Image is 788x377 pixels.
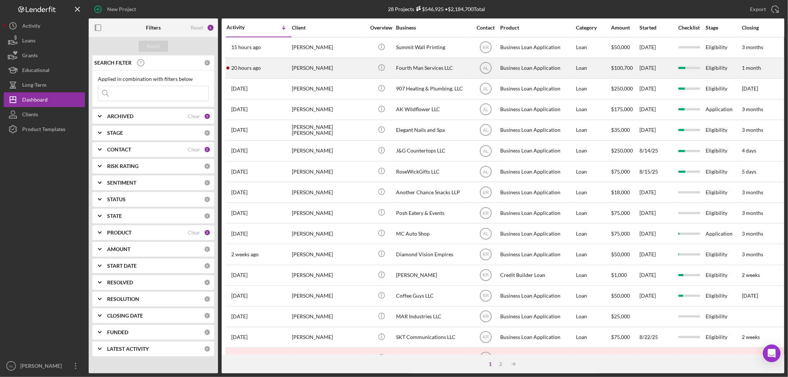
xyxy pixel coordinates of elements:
[706,328,741,347] div: Eligibility
[742,189,763,195] time: 3 months
[611,106,633,112] span: $175,000
[231,44,261,50] time: 2025-09-24 01:35
[576,100,610,119] div: Loan
[107,296,139,302] b: RESOLUTION
[107,230,132,236] b: PRODUCT
[611,334,630,340] span: $75,000
[706,307,741,326] div: Eligibility
[706,348,741,368] div: Eligibility
[483,231,488,236] text: AL
[204,59,211,66] div: 0
[292,286,366,306] div: [PERSON_NAME]
[611,210,630,216] span: $75,000
[396,224,470,243] div: MC Auto Shop
[226,24,259,30] div: Activity
[611,127,630,133] span: $35,000
[482,294,489,299] text: KR
[576,307,610,326] div: Loan
[743,2,784,17] button: Export
[4,63,85,78] button: Educational
[4,359,85,373] button: AL[PERSON_NAME]
[139,41,168,52] button: Apply
[396,182,470,202] div: Another Chance Snacks LLP
[483,148,488,154] text: AL
[231,86,248,92] time: 2025-09-22 23:37
[204,312,211,319] div: 0
[706,58,741,78] div: Eligibility
[706,203,741,223] div: Eligibility
[639,25,673,31] div: Started
[107,213,122,219] b: STATE
[500,162,574,181] div: Business Loan Application
[742,168,756,175] time: 5 days
[500,307,574,326] div: Business Loan Application
[22,63,50,79] div: Educational
[576,25,610,31] div: Category
[4,92,85,107] button: Dashboard
[500,224,574,243] div: Business Loan Application
[611,292,630,299] span: $50,000
[204,213,211,219] div: 0
[576,120,610,140] div: Loan
[706,224,741,243] div: Application
[639,328,673,347] div: 8/22/25
[107,2,136,17] div: New Project
[742,106,763,112] time: 3 months
[576,203,610,223] div: Loan
[742,85,758,92] time: [DATE]
[706,182,741,202] div: Eligibility
[500,328,574,347] div: Business Loan Application
[611,313,630,319] span: $25,000
[22,48,38,65] div: Grants
[4,107,85,122] button: Clients
[576,328,610,347] div: Loan
[4,33,85,48] button: Loans
[231,251,259,257] time: 2025-09-11 21:16
[107,113,133,119] b: ARCHIVED
[231,293,248,299] time: 2025-08-29 06:27
[204,130,211,136] div: 0
[742,272,760,278] time: 2 weeks
[611,189,630,195] span: $18,000
[107,163,139,169] b: RISK RATING
[763,345,781,362] div: Open Intercom Messenger
[18,359,66,375] div: [PERSON_NAME]
[639,162,673,181] div: 8/15/25
[188,113,200,119] div: Clear
[9,364,13,368] text: AL
[22,18,40,35] div: Activity
[414,6,444,12] div: $546,925
[292,348,366,368] div: [PERSON_NAME]
[611,65,633,71] span: $100,700
[483,128,488,133] text: AL
[292,120,366,140] div: [PERSON_NAME] [PERSON_NAME]
[292,141,366,161] div: [PERSON_NAME]
[4,78,85,92] button: Long-Term
[742,210,763,216] time: 3 months
[500,286,574,306] div: Business Loan Application
[482,314,489,319] text: KR
[742,147,756,154] time: 4 days
[107,130,123,136] b: STAGE
[483,86,488,92] text: AL
[4,48,85,63] button: Grants
[611,168,630,175] span: $75,000
[4,122,85,137] a: Product Templates
[98,76,209,82] div: Applied in combination with filters below
[611,272,627,278] span: $1,000
[107,329,128,335] b: FUNDED
[231,334,248,340] time: 2025-08-22 00:22
[611,230,630,237] span: $75,000
[639,38,673,57] div: [DATE]
[22,107,38,124] div: Clients
[204,279,211,286] div: 0
[204,263,211,269] div: 0
[706,100,741,119] div: Application
[576,58,610,78] div: Loan
[706,38,741,57] div: Eligibility
[500,58,574,78] div: Business Loan Application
